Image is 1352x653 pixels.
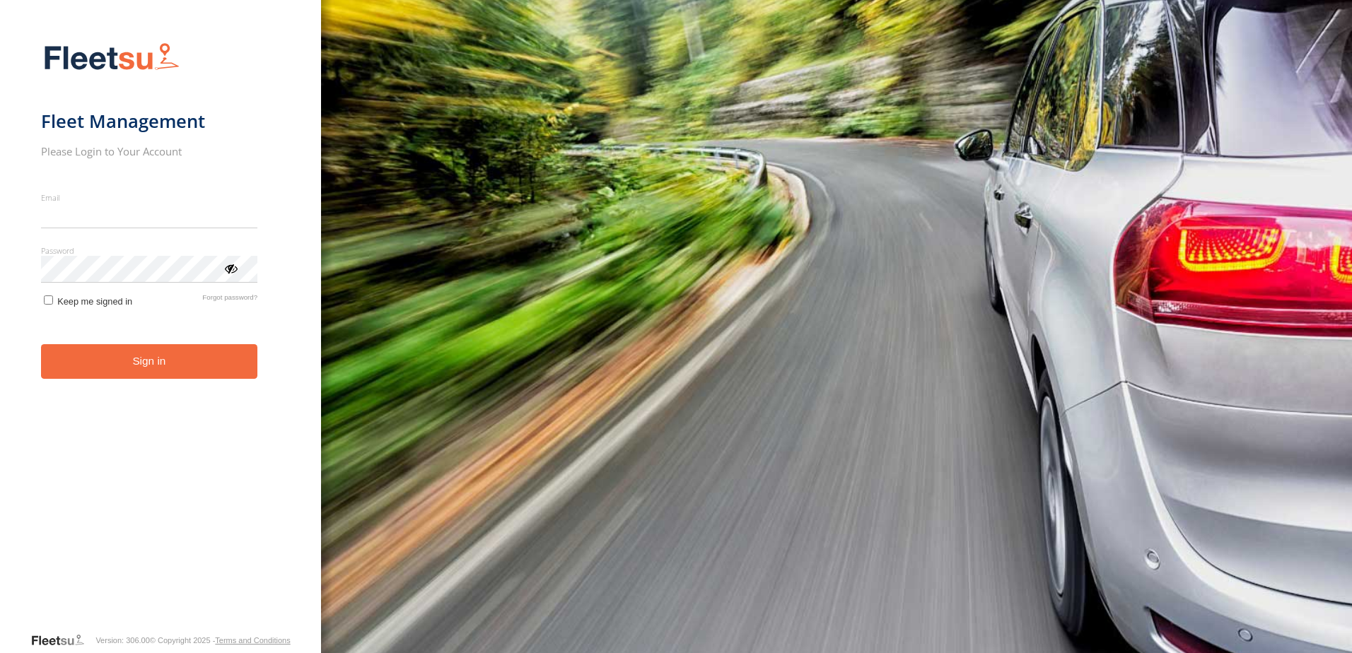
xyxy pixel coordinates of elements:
[41,110,258,133] h1: Fleet Management
[57,296,132,307] span: Keep me signed in
[95,636,149,645] div: Version: 306.00
[41,34,281,632] form: main
[150,636,291,645] div: © Copyright 2025 -
[41,192,258,203] label: Email
[202,293,257,307] a: Forgot password?
[44,295,53,305] input: Keep me signed in
[41,245,258,256] label: Password
[41,144,258,158] h2: Please Login to Your Account
[223,261,238,275] div: ViewPassword
[215,636,290,645] a: Terms and Conditions
[41,40,182,76] img: Fleetsu
[41,344,258,379] button: Sign in
[30,633,95,647] a: Visit our Website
